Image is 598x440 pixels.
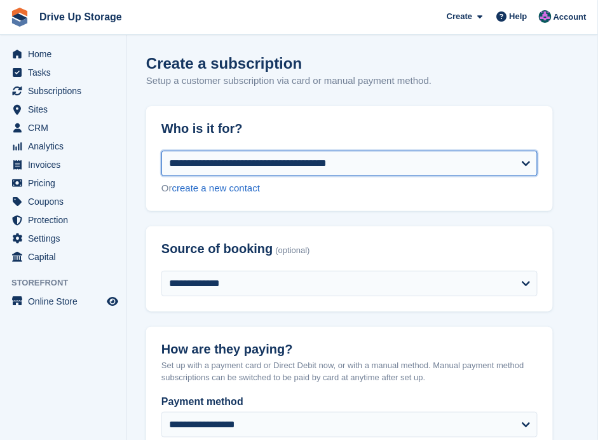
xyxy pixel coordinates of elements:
[6,64,120,81] a: menu
[161,342,538,357] h2: How are they paying?
[6,137,120,155] a: menu
[28,82,104,100] span: Subscriptions
[510,10,527,23] span: Help
[6,119,120,137] a: menu
[105,294,120,309] a: Preview store
[161,394,538,409] label: Payment method
[28,230,104,247] span: Settings
[11,277,126,289] span: Storefront
[28,292,104,310] span: Online Store
[6,193,120,210] a: menu
[161,121,538,136] h2: Who is it for?
[447,10,472,23] span: Create
[6,248,120,266] a: menu
[6,292,120,310] a: menu
[28,64,104,81] span: Tasks
[6,211,120,229] a: menu
[28,211,104,229] span: Protection
[28,137,104,155] span: Analytics
[146,74,432,88] p: Setup a customer subscription via card or manual payment method.
[554,11,587,24] span: Account
[28,100,104,118] span: Sites
[6,82,120,100] a: menu
[6,45,120,63] a: menu
[161,242,273,256] span: Source of booking
[6,174,120,192] a: menu
[6,100,120,118] a: menu
[539,10,552,23] img: Andy
[28,174,104,192] span: Pricing
[6,156,120,174] a: menu
[28,248,104,266] span: Capital
[6,230,120,247] a: menu
[161,181,538,196] div: Or
[34,6,127,27] a: Drive Up Storage
[161,359,538,384] p: Set up with a payment card or Direct Debit now, or with a manual method. Manual payment method su...
[28,45,104,63] span: Home
[172,182,260,193] a: create a new contact
[10,8,29,27] img: stora-icon-8386f47178a22dfd0bd8f6a31ec36ba5ce8667c1dd55bd0f319d3a0aa187defe.svg
[28,119,104,137] span: CRM
[276,246,310,256] span: (optional)
[28,193,104,210] span: Coupons
[28,156,104,174] span: Invoices
[146,55,302,72] h1: Create a subscription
